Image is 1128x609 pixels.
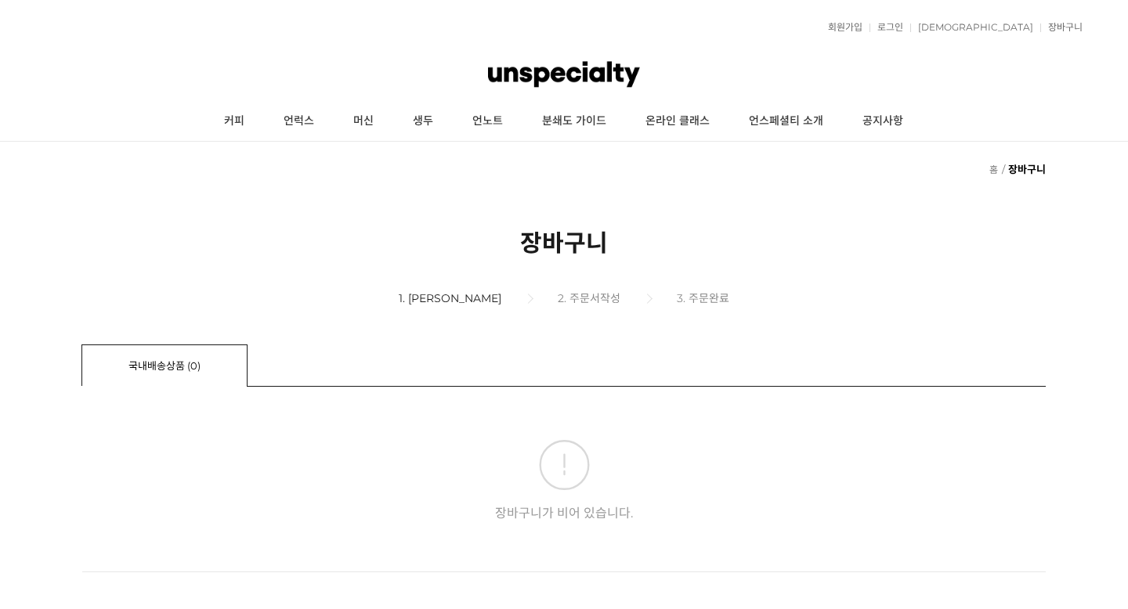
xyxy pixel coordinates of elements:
[729,102,843,141] a: 언스페셜티 소개
[81,344,248,386] a: 국내배송상품 (0)
[393,102,453,141] a: 생두
[399,291,555,305] li: 1. [PERSON_NAME]
[453,102,522,141] a: 언노트
[677,290,729,305] li: 3. 주문완료
[264,102,334,141] a: 언럭스
[82,224,1046,258] h2: 장바구니
[82,429,1046,572] p: 장바구니가 비어 있습니다.
[204,102,264,141] a: 커피
[522,102,626,141] a: 분쇄도 가이드
[558,290,674,305] li: 2. 주문서작성
[626,102,729,141] a: 온라인 클래스
[910,23,1033,32] a: [DEMOGRAPHIC_DATA]
[1008,163,1046,175] strong: 장바구니
[989,164,998,175] a: 홈
[869,23,903,32] a: 로그인
[843,102,923,141] a: 공지사항
[488,51,640,98] img: 언스페셜티 몰
[334,102,393,141] a: 머신
[1040,23,1083,32] a: 장바구니
[1000,157,1046,181] li: 현재 위치
[820,23,862,32] a: 회원가입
